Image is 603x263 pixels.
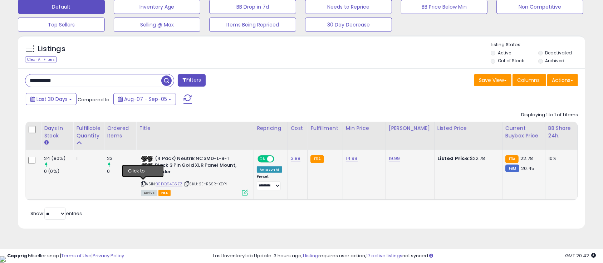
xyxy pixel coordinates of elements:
button: Items Being Repriced [209,18,296,32]
button: Filters [178,74,206,87]
strong: Copyright [7,252,33,259]
a: Terms of Use [61,252,92,259]
span: All listings currently available for purchase on Amazon [141,190,157,196]
span: 2025-10-6 20:42 GMT [565,252,596,259]
div: seller snap | | [7,253,124,259]
span: Aug-07 - Sep-05 [124,96,167,103]
div: [PERSON_NAME] [389,125,431,132]
div: Current Buybox Price [505,125,542,140]
div: Last InventoryLab Update: 3 hours ago, requires user action, not synced. [213,253,596,259]
label: Active [498,50,511,56]
b: Listed Price: [437,155,470,162]
b: (4 Pack) Neutrik NC3MD-L-B-1 Black 3 Pin Gold XLR Panel Mount, Solder [155,155,242,177]
button: Selling @ Max [114,18,201,32]
span: | SKU: 2E-RSSR-XDPH [183,181,229,187]
div: Amazon AI [257,166,282,173]
div: Title [139,125,251,132]
span: 20.45 [521,165,534,172]
div: Fulfillable Quantity [76,125,101,140]
div: Ordered Items [107,125,133,140]
span: ON [258,156,267,162]
button: Actions [547,74,578,86]
a: 19.99 [389,155,400,162]
div: Min Price [346,125,383,132]
small: FBA [310,155,324,163]
div: 23 [107,155,136,162]
div: 1 [76,155,98,162]
img: 41LU6oioigL._SL40_.jpg [141,155,153,170]
label: Deactivated [545,50,572,56]
button: 30 Day Decrease [305,18,392,32]
div: 0 [107,168,136,175]
span: Compared to: [78,96,111,103]
div: 10% [548,155,572,162]
span: Show: entries [30,210,82,217]
a: B0DQ94G5ZZ [156,181,182,187]
div: Displaying 1 to 1 of 1 items [521,112,578,118]
small: FBA [505,155,519,163]
a: 14.99 [346,155,358,162]
a: Privacy Policy [93,252,124,259]
span: Last 30 Days [36,96,68,103]
span: FBA [158,190,171,196]
a: 17 active listings [366,252,402,259]
button: Save View [474,74,511,86]
label: Out of Stock [498,58,524,64]
a: 1 listing [303,252,318,259]
div: Fulfillment [310,125,339,132]
label: Archived [545,58,564,64]
button: Last 30 Days [26,93,77,105]
div: Clear All Filters [25,56,57,63]
div: 0 (0%) [44,168,73,175]
div: Repricing [257,125,284,132]
h5: Listings [38,44,65,54]
button: Columns [513,74,546,86]
small: Days In Stock. [44,140,48,146]
div: BB Share 24h. [548,125,574,140]
div: Preset: [257,174,282,190]
div: ASIN: [141,155,248,195]
small: FBM [505,165,519,172]
button: Aug-07 - Sep-05 [113,93,176,105]
div: Cost [291,125,305,132]
div: $22.78 [437,155,497,162]
div: 24 (80%) [44,155,73,162]
a: 3.88 [291,155,301,162]
span: Columns [517,77,540,84]
p: Listing States: [491,42,585,48]
div: Days In Stock [44,125,70,140]
button: Top Sellers [18,18,105,32]
div: Listed Price [437,125,499,132]
span: 22.78 [520,155,533,162]
span: OFF [273,156,285,162]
